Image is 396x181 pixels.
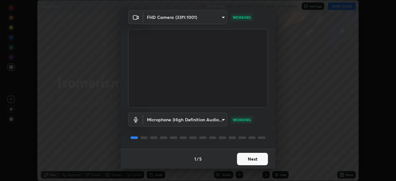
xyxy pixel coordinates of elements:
h4: / [197,156,199,162]
h4: 5 [199,156,202,162]
button: Next [237,153,268,165]
p: WORKING [233,117,251,123]
h4: 1 [194,156,196,162]
div: FHD Camera (33f1:1001) [143,10,227,24]
div: FHD Camera (33f1:1001) [143,113,227,127]
p: WORKING [233,15,251,20]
